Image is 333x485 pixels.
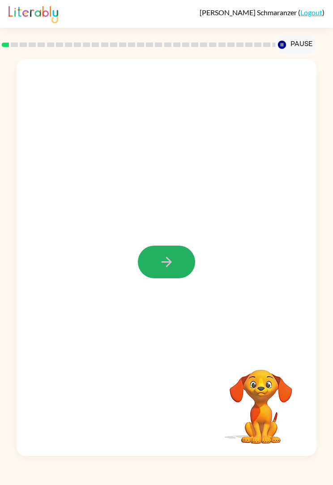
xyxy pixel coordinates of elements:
[275,34,316,55] button: Pause
[200,8,324,17] div: ( )
[300,8,322,17] a: Logout
[216,356,306,445] video: Your browser must support playing .mp4 files to use Literably. Please try using another browser.
[200,8,298,17] span: [PERSON_NAME] Schmaranzer
[9,4,58,23] img: Literably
